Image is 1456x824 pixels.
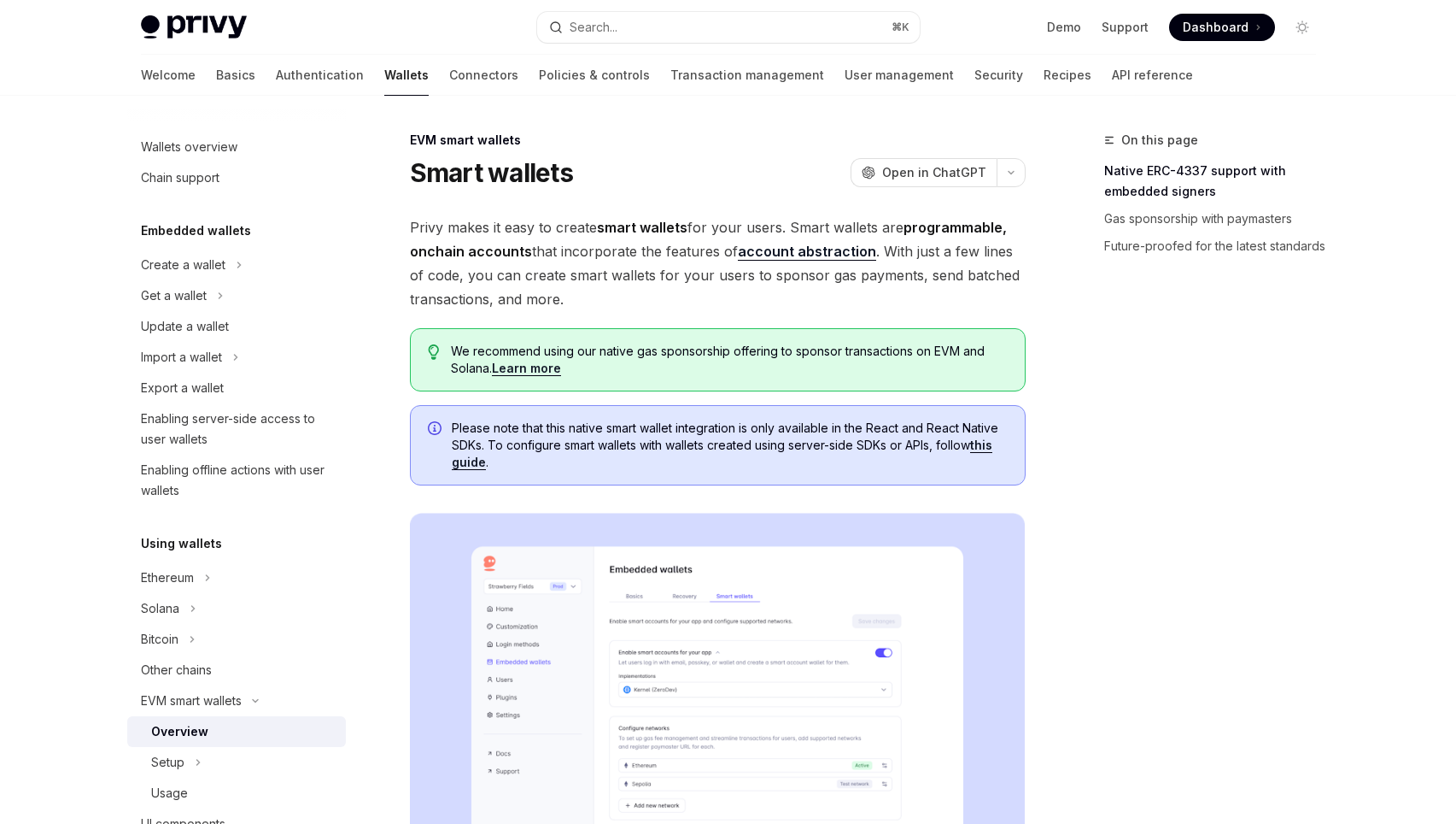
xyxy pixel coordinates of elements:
a: Policies & controls [539,55,650,96]
button: Open in ChatGPT [851,158,997,187]
div: Setup [151,752,184,773]
a: Security [974,55,1023,96]
button: Toggle Create a wallet section [127,250,346,280]
button: Toggle Get a wallet section [127,280,346,311]
div: Create a wallet [141,255,225,275]
a: Basics [216,55,255,96]
a: Usage [127,778,346,809]
span: We recommend using our native gas sponsorship offering to sponsor transactions on EVM and Solana. [451,343,1007,377]
span: Open in ChatGPT [882,164,986,181]
button: Toggle dark mode [1289,14,1316,41]
a: Welcome [141,55,196,96]
div: Overview [151,721,208,742]
span: Please note that this native smart wallet integration is only available in the React and React Na... [452,420,1008,471]
a: account abstraction [738,243,876,261]
span: ⌘ K [892,21,909,34]
svg: Tip [428,344,440,360]
a: API reference [1112,55,1193,96]
div: EVM smart wallets [141,691,242,711]
div: EVM smart wallets [410,132,1026,149]
button: Toggle Ethereum section [127,562,346,593]
a: Dashboard [1169,14,1275,41]
a: Wallets overview [127,132,346,162]
div: Solana [141,598,179,619]
span: On this page [1121,130,1198,150]
a: Demo [1047,19,1081,36]
span: Privy makes it easy to create for your users. Smart wallets are that incorporate the features of ... [410,215,1026,311]
a: Enabling server-side access to user wallets [127,403,346,455]
button: Toggle EVM smart wallets section [127,686,346,716]
div: Import a wallet [141,347,222,368]
a: Recipes [1044,55,1091,96]
a: Overview [127,716,346,747]
span: Dashboard [1183,19,1248,36]
a: Other chains [127,655,346,686]
button: Toggle Solana section [127,593,346,624]
div: Export a wallet [141,378,224,398]
a: User management [845,55,954,96]
a: Support [1102,19,1149,36]
div: Enabling server-side access to user wallets [141,409,336,450]
button: Toggle Bitcoin section [127,624,346,655]
svg: Info [428,421,445,438]
div: Ethereum [141,568,194,588]
img: light logo [141,15,247,39]
button: Open search [537,12,920,43]
a: Wallets [384,55,429,96]
a: Connectors [449,55,518,96]
a: Authentication [276,55,364,96]
div: Other chains [141,660,212,680]
a: Update a wallet [127,311,346,342]
a: Future-proofed for the latest standards [1104,232,1330,260]
div: Get a wallet [141,285,207,306]
div: Search... [570,17,617,38]
div: Enabling offline actions with user wallets [141,460,336,501]
a: Transaction management [670,55,824,96]
a: Enabling offline actions with user wallets [127,455,346,506]
a: Export a wallet [127,373,346,403]
h5: Using wallets [141,533,222,554]
h5: Embedded wallets [141,221,251,241]
a: Learn more [492,361,561,376]
a: Native ERC-4337 support with embedded signers [1104,157,1330,205]
h1: Smart wallets [410,157,573,188]
strong: smart wallets [597,219,687,236]
a: Gas sponsorship with paymasters [1104,205,1330,232]
div: Usage [151,783,188,803]
button: Toggle Import a wallet section [127,342,346,373]
a: Chain support [127,162,346,193]
div: Update a wallet [141,316,229,337]
div: Bitcoin [141,629,178,650]
button: Toggle Setup section [127,747,346,778]
div: Chain support [141,168,219,188]
div: Wallets overview [141,137,237,157]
